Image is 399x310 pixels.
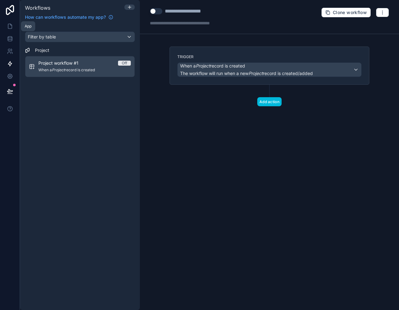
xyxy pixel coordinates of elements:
[177,62,362,77] button: When aProjectrecord is createdThe workflow will run when a newProjectrecord is created/added
[196,63,210,68] em: Project
[25,5,50,11] span: Workflows
[22,14,116,20] a: How can workflows automate my app?
[333,10,367,15] span: Clone workflow
[257,97,282,106] button: Add action
[180,71,313,76] span: The workflow will run when a new record is created/added
[25,24,32,29] div: App
[180,63,245,69] span: When a record is created
[25,14,106,20] span: How can workflows automate my app?
[249,71,263,76] em: Project
[177,54,362,59] label: Trigger
[321,7,371,17] button: Clone workflow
